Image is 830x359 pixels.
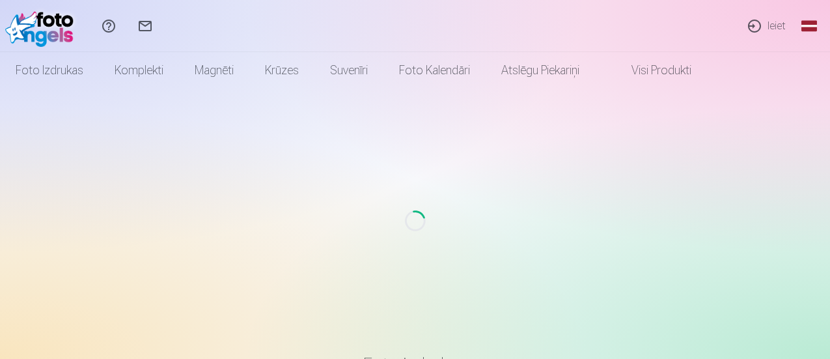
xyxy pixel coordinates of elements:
a: Visi produkti [595,52,707,89]
a: Suvenīri [314,52,383,89]
a: Atslēgu piekariņi [486,52,595,89]
a: Komplekti [99,52,179,89]
a: Krūzes [249,52,314,89]
img: /fa1 [5,5,80,47]
a: Foto kalendāri [383,52,486,89]
a: Magnēti [179,52,249,89]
